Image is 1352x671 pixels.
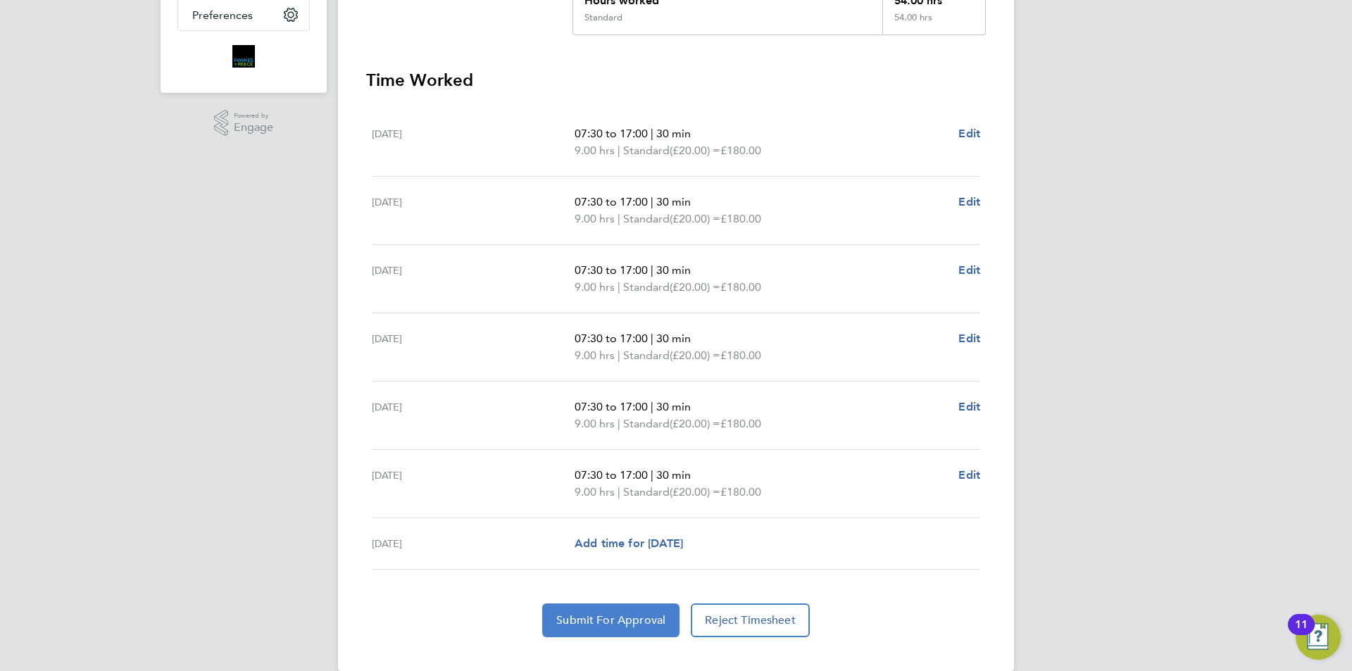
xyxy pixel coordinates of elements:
span: | [618,349,620,362]
button: Open Resource Center, 11 new notifications [1296,615,1341,660]
span: (£20.00) = [670,280,720,294]
span: Submit For Approval [556,613,665,627]
span: 07:30 to 17:00 [575,127,648,140]
span: 30 min [656,263,691,277]
span: 9.00 hrs [575,212,615,225]
span: Edit [958,468,980,482]
span: | [651,468,653,482]
span: 30 min [656,195,691,208]
span: (£20.00) = [670,485,720,498]
a: Edit [958,262,980,279]
span: Standard [623,415,670,432]
span: 07:30 to 17:00 [575,332,648,345]
span: | [651,400,653,413]
div: [DATE] [372,535,575,552]
span: 9.00 hrs [575,349,615,362]
span: (£20.00) = [670,349,720,362]
div: 11 [1295,625,1308,643]
span: 07:30 to 17:00 [575,263,648,277]
span: Add time for [DATE] [575,537,683,550]
span: £180.00 [720,212,761,225]
span: Reject Timesheet [705,613,796,627]
span: Edit [958,400,980,413]
span: Powered by [234,110,273,122]
a: Edit [958,399,980,415]
span: | [651,263,653,277]
span: £180.00 [720,280,761,294]
span: | [618,212,620,225]
span: £180.00 [720,349,761,362]
a: Powered byEngage [214,110,274,137]
span: 30 min [656,127,691,140]
span: | [618,144,620,157]
span: | [618,417,620,430]
span: Engage [234,122,273,134]
span: Standard [623,347,670,364]
div: [DATE] [372,125,575,159]
span: 30 min [656,332,691,345]
h3: Time Worked [366,69,986,92]
span: Standard [623,142,670,159]
span: 9.00 hrs [575,280,615,294]
span: Edit [958,127,980,140]
span: 30 min [656,468,691,482]
a: Edit [958,467,980,484]
span: £180.00 [720,485,761,498]
div: [DATE] [372,399,575,432]
span: (£20.00) = [670,417,720,430]
span: | [651,195,653,208]
span: Standard [623,211,670,227]
span: 07:30 to 17:00 [575,400,648,413]
span: Standard [623,279,670,296]
button: Submit For Approval [542,603,680,637]
div: [DATE] [372,467,575,501]
a: Go to home page [177,45,310,68]
div: [DATE] [372,262,575,296]
a: Edit [958,125,980,142]
span: | [651,127,653,140]
img: bromak-logo-retina.png [232,45,255,68]
span: Edit [958,195,980,208]
span: (£20.00) = [670,144,720,157]
span: | [651,332,653,345]
span: 9.00 hrs [575,144,615,157]
div: 54.00 hrs [882,12,985,35]
span: Edit [958,263,980,277]
span: 30 min [656,400,691,413]
a: Edit [958,194,980,211]
span: | [618,485,620,498]
span: £180.00 [720,144,761,157]
div: [DATE] [372,330,575,364]
span: 9.00 hrs [575,485,615,498]
span: 9.00 hrs [575,417,615,430]
span: £180.00 [720,417,761,430]
a: Add time for [DATE] [575,535,683,552]
div: [DATE] [372,194,575,227]
span: 07:30 to 17:00 [575,195,648,208]
span: | [618,280,620,294]
span: (£20.00) = [670,212,720,225]
a: Edit [958,330,980,347]
span: 07:30 to 17:00 [575,468,648,482]
span: Preferences [192,8,253,22]
button: Reject Timesheet [691,603,810,637]
div: Standard [584,12,622,23]
span: Edit [958,332,980,345]
span: Standard [623,484,670,501]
